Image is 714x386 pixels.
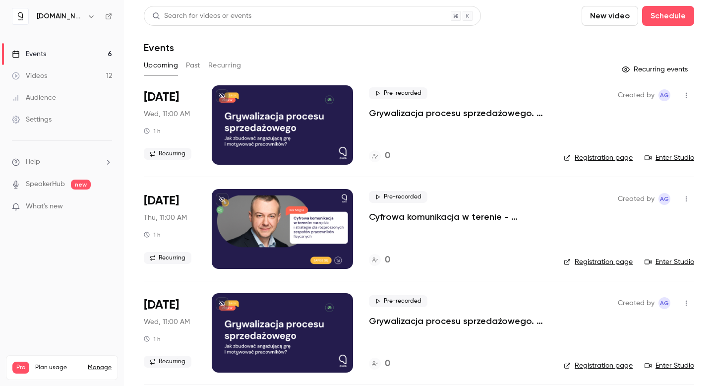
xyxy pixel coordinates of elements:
span: Pre-recorded [369,295,427,307]
div: Sep 17 Wed, 11:00 AM (Europe/Warsaw) [144,85,196,165]
span: AG [660,297,669,309]
a: Registration page [564,361,633,371]
button: Recurring events [617,62,694,77]
button: Schedule [642,6,694,26]
h6: [DOMAIN_NAME] [37,11,83,21]
button: New video [582,6,638,26]
span: Aleksandra Grabarska [658,89,670,101]
span: Recurring [144,356,191,368]
h4: 0 [385,254,390,267]
span: Pre-recorded [369,87,427,99]
span: Created by [618,89,654,101]
div: 1 h [144,127,161,135]
span: [DATE] [144,297,179,313]
a: Grywalizacja procesu sprzedażowego. Jak zbudować angażującą grę i motywować pracowników? [369,107,548,119]
div: Events [12,49,46,59]
span: new [71,180,91,190]
h4: 0 [385,149,390,163]
a: 0 [369,149,390,163]
a: SpeakerHub [26,179,65,190]
li: help-dropdown-opener [12,157,112,167]
a: Registration page [564,257,633,267]
span: Created by [618,297,654,309]
div: Settings [12,115,52,125]
span: Wed, 11:00 AM [144,109,190,119]
a: Manage [88,364,112,372]
span: [DATE] [144,193,179,209]
a: Enter Studio [645,257,694,267]
span: Plan usage [35,364,82,372]
button: Upcoming [144,58,178,73]
a: 0 [369,254,390,267]
div: Sep 18 Thu, 11:00 AM (Europe/Warsaw) [144,189,196,268]
div: Audience [12,93,56,103]
span: What's new [26,201,63,212]
span: Created by [618,193,654,205]
a: Enter Studio [645,361,694,371]
div: 1 h [144,231,161,239]
span: Wed, 11:00 AM [144,317,190,327]
span: Pro [12,362,29,374]
a: Registration page [564,153,633,163]
h1: Events [144,42,174,54]
img: quico.io [12,8,28,24]
span: AG [660,193,669,205]
span: AG [660,89,669,101]
div: Videos [12,71,47,81]
span: Help [26,157,40,167]
div: 1 h [144,335,161,343]
h4: 0 [385,357,390,371]
a: Grywalizacja procesu sprzedażowego. Jak zbudować angażującą grę i motywować pracowników? [369,315,548,327]
span: Recurring [144,252,191,264]
span: Aleksandra Grabarska [658,297,670,309]
span: [DATE] [144,89,179,105]
span: Recurring [144,148,191,160]
button: Past [186,58,200,73]
a: Enter Studio [645,153,694,163]
a: 0 [369,357,390,371]
span: Thu, 11:00 AM [144,213,187,223]
div: Sep 24 Wed, 11:00 AM (Europe/Warsaw) [144,293,196,373]
span: Aleksandra Grabarska [658,193,670,205]
span: Pre-recorded [369,191,427,203]
button: Recurring [208,58,241,73]
a: Cyfrowa komunikacja w terenie - narzędzia i strategie dla rozproszonych zespołów pracowników fizy... [369,211,548,223]
div: Search for videos or events [152,11,251,21]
